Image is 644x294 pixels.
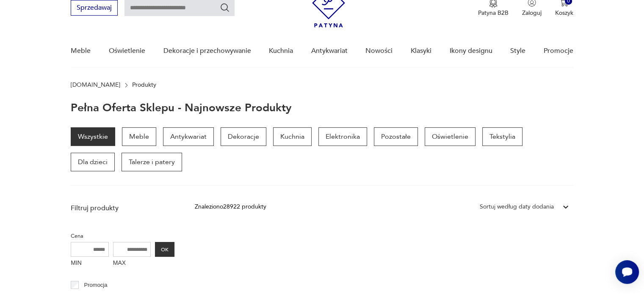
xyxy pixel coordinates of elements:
[522,9,542,17] p: Zaloguj
[71,231,174,241] p: Cena
[615,260,639,284] iframe: Smartsupp widget button
[163,127,214,146] a: Antykwariat
[155,242,174,257] button: OK
[113,257,151,270] label: MAX
[71,35,91,67] a: Meble
[311,35,348,67] a: Antykwariat
[71,153,115,171] a: Dla dzieci
[163,35,251,67] a: Dekoracje i przechowywanie
[478,9,509,17] p: Patyna B2B
[480,202,554,212] div: Sortuj według daty dodania
[71,5,118,11] a: Sprzedawaj
[71,257,109,270] label: MIN
[544,35,573,67] a: Promocje
[555,9,573,17] p: Koszyk
[425,127,475,146] a: Oświetlenie
[71,82,120,88] a: [DOMAIN_NAME]
[221,127,266,146] a: Dekoracje
[195,202,266,212] div: Znaleziono 28922 produkty
[132,82,156,88] p: Produkty
[122,153,182,171] a: Talerze i patery
[109,35,145,67] a: Oświetlenie
[482,127,522,146] a: Tekstylia
[411,35,431,67] a: Klasyki
[220,3,230,13] button: Szukaj
[71,203,174,213] p: Filtruj produkty
[510,35,525,67] a: Style
[84,280,108,290] p: Promocja
[365,35,392,67] a: Nowości
[449,35,492,67] a: Ikony designu
[122,127,156,146] a: Meble
[269,35,293,67] a: Kuchnia
[71,102,292,114] h1: Pełna oferta sklepu - najnowsze produkty
[71,127,115,146] a: Wszystkie
[374,127,418,146] a: Pozostałe
[318,127,367,146] a: Elektronika
[273,127,312,146] a: Kuchnia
